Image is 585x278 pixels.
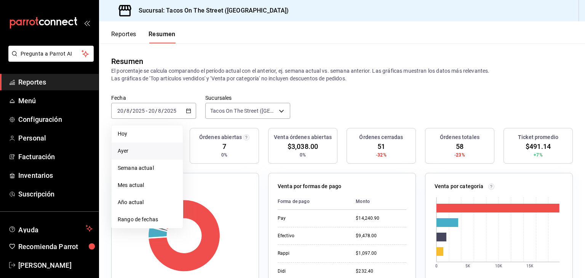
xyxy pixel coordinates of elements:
span: Inventarios [18,170,93,181]
th: Monto [350,193,406,210]
span: [PERSON_NAME] [18,260,93,270]
span: Ayuda [18,224,83,233]
input: ---- [132,108,145,114]
span: Recomienda Parrot [18,241,93,252]
text: 15K [526,264,534,268]
button: Pregunta a Parrot AI [8,46,94,62]
span: Rango de fechas [118,216,177,224]
h3: Órdenes cerradas [359,133,403,141]
h3: Sucursal: Tacos On The Street ([GEOGRAPHIC_DATA]) [133,6,289,15]
a: Pregunta a Parrot AI [5,55,94,63]
input: -- [148,108,155,114]
p: Venta por formas de pago [278,182,341,190]
div: Rappi [278,250,344,257]
button: Resumen [149,30,176,43]
div: Resumen [111,56,143,67]
span: Configuración [18,114,93,125]
span: -23% [454,152,465,158]
span: Suscripción [18,189,93,199]
button: open_drawer_menu [84,20,90,26]
div: $1,097.00 [356,250,406,257]
span: 0% [221,152,227,158]
span: $491.14 [526,141,551,152]
span: / [161,108,164,114]
span: Facturación [18,152,93,162]
text: 10K [495,264,502,268]
h3: Órdenes totales [440,133,480,141]
div: $14,240.90 [356,215,406,222]
span: 51 [377,141,385,152]
span: Mes actual [118,181,177,189]
h3: Venta órdenes abiertas [274,133,332,141]
span: Personal [18,133,93,143]
h3: Ticket promedio [518,133,558,141]
span: Hoy [118,130,177,138]
span: $3,038.00 [288,141,318,152]
input: -- [158,108,161,114]
span: +7% [534,152,542,158]
p: Venta por categoría [435,182,484,190]
span: Semana actual [118,164,177,172]
span: 58 [456,141,464,152]
span: Ayer [118,147,177,155]
div: Efectivo [278,233,344,239]
span: Reportes [18,77,93,87]
h3: Órdenes abiertas [199,133,242,141]
input: -- [117,108,124,114]
div: Didi [278,268,344,275]
div: Pay [278,215,344,222]
span: 7 [222,141,226,152]
label: Fecha [111,95,196,101]
span: Año actual [118,198,177,206]
button: Reportes [111,30,136,43]
p: El porcentaje se calcula comparando el período actual con el anterior, ej. semana actual vs. sema... [111,67,573,82]
label: Sucursales [205,95,290,101]
span: / [155,108,157,114]
span: -32% [376,152,387,158]
span: 0% [300,152,306,158]
span: / [130,108,132,114]
text: 0 [435,264,438,268]
input: -- [126,108,130,114]
span: Menú [18,96,93,106]
span: Pregunta a Parrot AI [21,50,82,58]
input: ---- [164,108,177,114]
span: - [146,108,147,114]
th: Forma de pago [278,193,350,210]
div: $9,478.00 [356,233,406,239]
div: navigation tabs [111,30,176,43]
span: / [124,108,126,114]
span: Tacos On The Street ([GEOGRAPHIC_DATA]) [210,107,276,115]
text: 5K [465,264,470,268]
div: $232.40 [356,268,406,275]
